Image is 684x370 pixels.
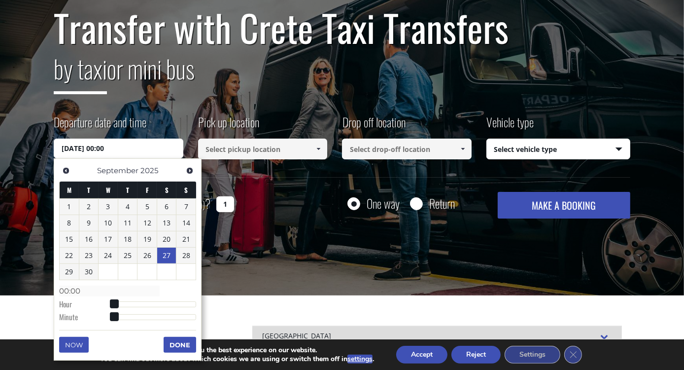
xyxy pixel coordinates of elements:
span: September [97,166,138,175]
a: 28 [176,248,196,263]
label: Drop off location [342,113,406,139]
a: 13 [157,215,176,231]
button: Done [164,337,196,353]
h2: or mini bus [54,48,630,102]
a: 8 [60,215,79,231]
button: settings [347,355,373,364]
p: We are using cookies to give you the best experience on our website. [100,346,374,355]
a: 19 [137,231,157,247]
span: Tuesday [87,185,90,195]
a: 11 [118,215,137,231]
a: 3 [99,199,118,215]
input: Select drop-off location [342,139,472,159]
label: Departure date and time [54,113,146,139]
span: Sunday [184,185,188,195]
button: Accept [396,346,447,364]
button: Reject [451,346,501,364]
span: Wednesday [106,185,110,195]
div: [GEOGRAPHIC_DATA] [252,326,622,347]
a: 5 [137,199,157,215]
span: Select vehicle type [487,139,630,160]
a: 17 [99,231,118,247]
a: 4 [118,199,137,215]
dt: Hour [59,299,114,312]
a: 7 [176,199,196,215]
a: Show All Items [310,139,327,159]
span: by taxi [54,50,107,94]
a: 21 [176,231,196,247]
a: 22 [60,248,79,263]
a: 2 [79,199,99,215]
a: 25 [118,248,137,263]
a: 16 [79,231,99,247]
button: Close GDPR Cookie Banner [564,346,582,364]
a: 18 [118,231,137,247]
a: 12 [137,215,157,231]
button: MAKE A BOOKING [498,192,630,219]
dt: Minute [59,312,114,325]
p: You can find out more about which cookies we are using or switch them off in . [100,355,374,364]
a: 6 [157,199,176,215]
a: 1 [60,199,79,215]
span: Previous [62,167,70,175]
button: Settings [505,346,560,364]
h1: Transfer with Crete Taxi Transfers [54,7,630,48]
a: 26 [137,248,157,263]
a: 27 [157,248,176,263]
a: Show All Items [454,139,471,159]
a: 29 [60,264,79,280]
a: Next [183,164,196,177]
label: One way [367,197,400,210]
button: Now [59,337,89,353]
span: Friday [146,185,149,195]
a: 9 [79,215,99,231]
a: 14 [176,215,196,231]
span: Saturday [165,185,169,195]
input: Select pickup location [198,139,328,159]
label: Pick up location [198,113,260,139]
a: 30 [79,264,99,280]
span: Thursday [126,185,129,195]
span: Monday [67,185,71,195]
span: 2025 [140,166,158,175]
label: Vehicle type [486,113,534,139]
a: 24 [99,248,118,263]
label: Return [430,197,455,210]
a: 20 [157,231,176,247]
a: 15 [60,231,79,247]
a: Previous [59,164,72,177]
span: Next [186,167,194,175]
a: 23 [79,248,99,263]
a: 10 [99,215,118,231]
